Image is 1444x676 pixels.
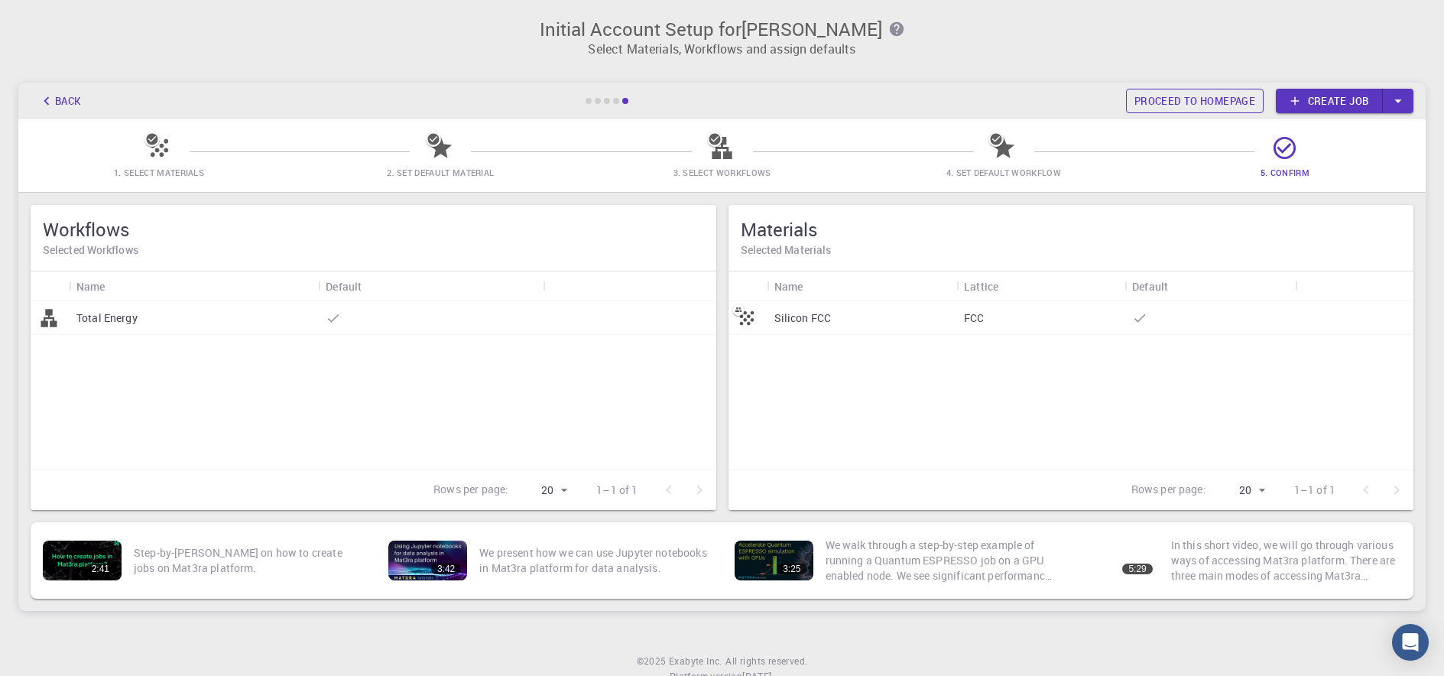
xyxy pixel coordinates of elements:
[774,271,803,301] div: Name
[318,271,543,301] div: Default
[433,482,508,499] p: Rows per page:
[964,271,998,301] div: Lattice
[1171,538,1401,583] p: In this short video, we will go through various ways of accessing Mat3ra platform. There are thre...
[1126,89,1264,113] a: Proceed to homepage
[31,271,69,301] div: Icon
[382,528,716,593] a: 3:42We present how we can use Jupyter notebooks in Mat3ra platform for data analysis.
[43,217,704,242] h5: Workflows
[826,538,1056,583] p: We walk through a step-by-step example of running a Quantum ESPRESSO job on a GPU enabled node. W...
[134,545,364,576] p: Step-by-[PERSON_NAME] on how to create jobs on Mat3ra platform.
[964,310,984,326] p: FCC
[28,18,1416,40] h3: Initial Account Setup for [PERSON_NAME]
[43,242,704,258] h6: Selected Workflows
[1122,564,1152,574] div: 5:29
[774,310,832,326] p: Silicon FCC
[76,271,105,301] div: Name
[725,654,807,669] span: All rights reserved.
[728,271,767,301] div: Icon
[741,217,1402,242] h5: Materials
[1131,482,1206,499] p: Rows per page:
[1294,483,1335,498] p: 1–1 of 1
[37,528,370,593] a: 2:41Step-by-[PERSON_NAME] on how to create jobs on Mat3ra platform.
[673,167,771,178] span: 3. Select Workflows
[1124,271,1295,301] div: Default
[362,274,386,298] button: Sort
[803,274,827,298] button: Sort
[31,89,89,113] button: Back
[28,40,1416,58] p: Select Materials, Workflows and assign defaults
[514,479,572,502] div: 20
[69,271,318,301] div: Name
[596,483,638,498] p: 1–1 of 1
[105,274,130,298] button: Sort
[1212,479,1270,502] div: 20
[1261,167,1309,178] span: 5. Confirm
[326,271,362,301] div: Default
[669,654,722,669] a: Exabyte Inc.
[1168,274,1193,298] button: Sort
[1074,528,1407,593] a: 5:29In this short video, we will go through various ways of accessing Mat3ra platform. There are ...
[1276,89,1383,113] a: Create job
[431,564,461,574] div: 3:42
[387,167,494,178] span: 2. Set Default Material
[767,271,957,301] div: Name
[741,242,1402,258] h6: Selected Materials
[777,564,806,574] div: 3:25
[76,310,138,326] p: Total Energy
[1392,624,1429,661] div: Open Intercom Messenger
[86,564,115,574] div: 2:41
[1132,271,1168,301] div: Default
[114,167,204,178] span: 1. Select Materials
[946,167,1061,178] span: 4. Set Default Workflow
[669,655,722,667] span: Exabyte Inc.
[637,654,669,669] span: © 2025
[728,528,1062,593] a: 3:25We walk through a step-by-step example of running a Quantum ESPRESSO job on a GPU enabled nod...
[998,274,1023,298] button: Sort
[479,545,709,576] p: We present how we can use Jupyter notebooks in Mat3ra platform for data analysis.
[956,271,1124,301] div: Lattice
